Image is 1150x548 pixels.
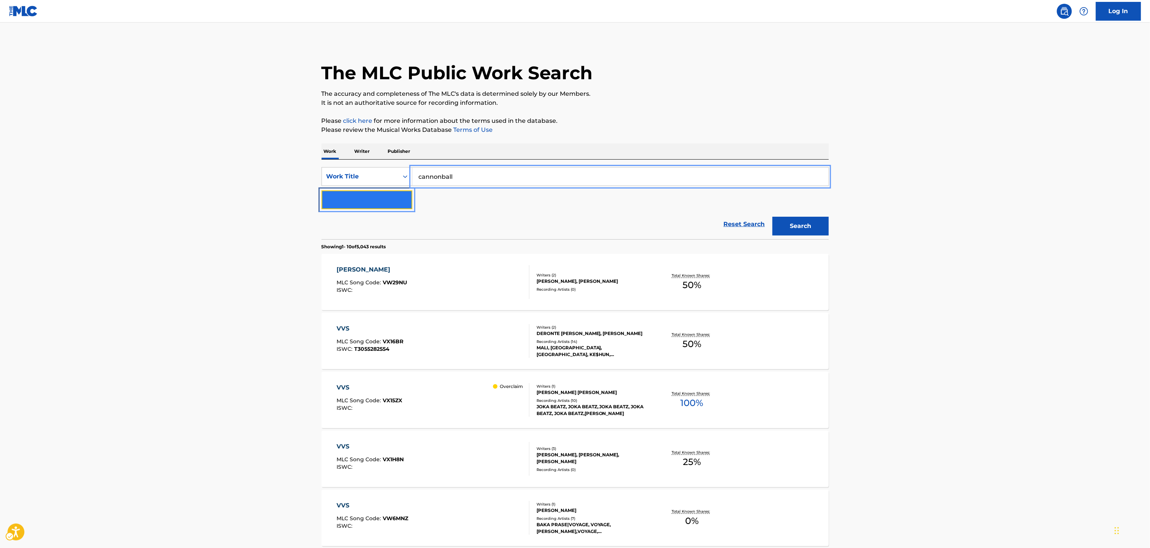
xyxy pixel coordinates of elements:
[683,455,701,469] span: 25 %
[537,325,650,330] div: Writers ( 2 )
[337,397,383,404] span: MLC Song Code :
[337,338,383,345] span: MLC Song Code :
[1060,7,1069,16] img: search
[337,265,407,274] div: [PERSON_NAME]
[322,490,829,546] a: VVSMLC Song Code:VW6MNZISWC:Writers (1)[PERSON_NAME]Recording Artists (7)BAKA PRASE|VOYAGE, VOYAG...
[537,287,650,292] div: Recording Artists ( 0 )
[537,446,650,451] div: Writers ( 3 )
[386,143,413,159] p: Publisher
[681,396,704,410] span: 100 %
[720,216,769,232] a: Reset Search
[337,405,354,411] span: ISWC :
[773,217,829,236] button: Search
[537,344,650,358] div: MALI, [GEOGRAPHIC_DATA], [GEOGRAPHIC_DATA], KE$HUN, [GEOGRAPHIC_DATA]
[537,521,650,535] div: BAKA PRASE|VOYAGE, VOYAGE, [PERSON_NAME],VOYAGE, [PERSON_NAME]|VOYAGE, VOYAGE
[1096,2,1141,21] a: Log In
[337,324,403,333] div: VVS
[537,278,650,285] div: [PERSON_NAME], [PERSON_NAME]
[337,515,383,522] span: MLC Song Code :
[685,514,699,528] span: 0 %
[383,279,407,286] span: VW29NU
[1112,512,1150,548] iframe: Hubspot Iframe
[537,330,650,337] div: DERONTE [PERSON_NAME], [PERSON_NAME]
[452,126,493,133] a: Terms of Use
[537,507,650,514] div: [PERSON_NAME]
[1112,512,1150,548] div: Chat Widget
[537,501,650,507] div: Writers ( 1 )
[537,516,650,521] div: Recording Artists ( 7 )
[337,456,383,463] span: MLC Song Code :
[412,168,828,186] input: Search...
[537,403,650,417] div: JOKA BEATZ, JOKA BEATZ, JOKA BEATZ, JOKA BEATZ, JOKA BEATZ,[PERSON_NAME]
[672,332,712,337] p: Total Known Shares:
[352,143,372,159] p: Writer
[398,168,412,186] div: On
[322,167,829,239] form: Search Form
[672,391,712,396] p: Total Known Shares:
[322,125,829,134] p: Please review the Musical Works Database
[383,456,404,463] span: VX1H8N
[343,117,373,124] a: Music industry terminology | mechanical licensing collective
[682,278,701,292] span: 50 %
[322,116,829,125] p: Please for more information about the terms used in the database.
[337,463,354,470] span: ISWC :
[500,383,523,390] p: Overclaim
[322,89,829,98] p: The accuracy and completeness of The MLC's data is determined solely by our Members.
[672,509,712,514] p: Total Known Shares:
[337,501,408,510] div: VVS
[1115,519,1119,542] div: Drag
[326,172,394,181] div: Work Title
[537,451,650,465] div: [PERSON_NAME], [PERSON_NAME], [PERSON_NAME]
[337,522,354,529] span: ISWC :
[537,383,650,389] div: Writers ( 1 )
[337,279,383,286] span: MLC Song Code :
[383,338,403,345] span: VX16BR
[354,346,389,352] span: T3055282554
[537,398,650,403] div: Recording Artists ( 10 )
[537,339,650,344] div: Recording Artists ( 14 )
[383,397,402,404] span: VX15ZX
[537,389,650,396] div: [PERSON_NAME] [PERSON_NAME]
[322,254,829,310] a: [PERSON_NAME]MLC Song Code:VW29NUISWC:Writers (2)[PERSON_NAME], [PERSON_NAME]Recording Artists (0...
[322,98,829,107] p: It is not an authoritative source for recording information.
[337,346,354,352] span: ISWC :
[322,243,386,250] p: Showing 1 - 10 of 5,043 results
[672,450,712,455] p: Total Known Shares:
[383,515,408,522] span: VW6MNZ
[322,190,412,209] button: Add Criteria
[337,442,404,451] div: VVS
[322,372,829,428] a: VVSMLC Song Code:VX15ZXISWC: OverclaimWriters (1)[PERSON_NAME] [PERSON_NAME]Recording Artists (10...
[537,467,650,473] div: Recording Artists ( 0 )
[672,273,712,278] p: Total Known Shares:
[322,431,829,487] a: VVSMLC Song Code:VX1H8NISWC:Writers (3)[PERSON_NAME], [PERSON_NAME], [PERSON_NAME]Recording Artis...
[9,6,38,17] img: MLC Logo
[337,287,354,293] span: ISWC :
[682,337,701,351] span: 50 %
[337,383,402,392] div: VVS
[537,272,650,278] div: Writers ( 2 )
[397,195,406,204] img: 9d2ae6d4665cec9f34b9.svg
[322,62,593,84] h1: The MLC Public Work Search
[322,143,339,159] p: Work
[322,313,829,369] a: VVSMLC Song Code:VX16BRISWC:T3055282554Writers (2)DERONTE [PERSON_NAME], [PERSON_NAME]Recording A...
[1079,7,1088,16] img: help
